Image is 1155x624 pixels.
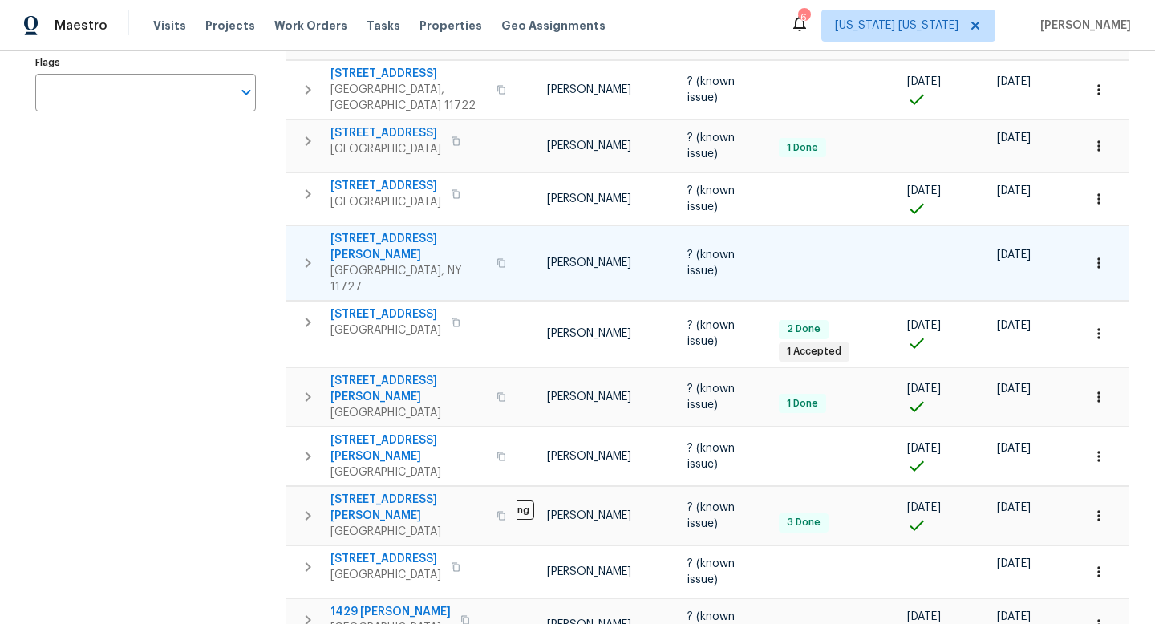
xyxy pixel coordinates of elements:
[55,18,107,34] span: Maestro
[330,141,441,157] span: [GEOGRAPHIC_DATA]
[997,249,1031,261] span: [DATE]
[547,140,631,152] span: [PERSON_NAME]
[687,443,735,470] span: ? (known issue)
[687,185,735,213] span: ? (known issue)
[330,306,441,322] span: [STREET_ADDRESS]
[330,231,487,263] span: [STREET_ADDRESS][PERSON_NAME]
[330,432,487,464] span: [STREET_ADDRESS][PERSON_NAME]
[330,373,487,405] span: [STREET_ADDRESS][PERSON_NAME]
[907,443,941,454] span: [DATE]
[330,604,451,620] span: 1429 [PERSON_NAME]
[501,18,606,34] span: Geo Assignments
[687,558,735,586] span: ? (known issue)
[687,320,735,347] span: ? (known issue)
[687,249,735,277] span: ? (known issue)
[997,611,1031,622] span: [DATE]
[997,502,1031,513] span: [DATE]
[235,81,257,103] button: Open
[907,185,941,197] span: [DATE]
[330,322,441,338] span: [GEOGRAPHIC_DATA]
[997,558,1031,569] span: [DATE]
[547,451,631,462] span: [PERSON_NAME]
[547,510,631,521] span: [PERSON_NAME]
[547,84,631,95] span: [PERSON_NAME]
[907,76,941,87] span: [DATE]
[798,10,809,26] div: 6
[687,502,735,529] span: ? (known issue)
[330,567,441,583] span: [GEOGRAPHIC_DATA]
[780,397,825,411] span: 1 Done
[330,125,441,141] span: [STREET_ADDRESS]
[35,58,256,67] label: Flags
[153,18,186,34] span: Visits
[835,18,958,34] span: [US_STATE] [US_STATE]
[997,320,1031,331] span: [DATE]
[367,20,400,31] span: Tasks
[997,76,1031,87] span: [DATE]
[687,76,735,103] span: ? (known issue)
[780,322,827,336] span: 2 Done
[274,18,347,34] span: Work Orders
[330,405,487,421] span: [GEOGRAPHIC_DATA]
[330,66,487,82] span: [STREET_ADDRESS]
[780,516,827,529] span: 3 Done
[330,551,441,567] span: [STREET_ADDRESS]
[419,18,482,34] span: Properties
[330,492,487,524] span: [STREET_ADDRESS][PERSON_NAME]
[330,178,441,194] span: [STREET_ADDRESS]
[997,443,1031,454] span: [DATE]
[547,391,631,403] span: [PERSON_NAME]
[330,524,487,540] span: [GEOGRAPHIC_DATA]
[547,257,631,269] span: [PERSON_NAME]
[907,502,941,513] span: [DATE]
[907,320,941,331] span: [DATE]
[1034,18,1131,34] span: [PERSON_NAME]
[997,132,1031,144] span: [DATE]
[330,263,487,295] span: [GEOGRAPHIC_DATA], NY 11727
[330,194,441,210] span: [GEOGRAPHIC_DATA]
[907,611,941,622] span: [DATE]
[687,132,735,160] span: ? (known issue)
[907,383,941,395] span: [DATE]
[780,345,848,359] span: 1 Accepted
[687,383,735,411] span: ? (known issue)
[997,185,1031,197] span: [DATE]
[780,141,825,155] span: 1 Done
[330,82,487,114] span: [GEOGRAPHIC_DATA], [GEOGRAPHIC_DATA] 11722
[547,328,631,339] span: [PERSON_NAME]
[330,464,487,480] span: [GEOGRAPHIC_DATA]
[547,193,631,205] span: [PERSON_NAME]
[205,18,255,34] span: Projects
[997,383,1031,395] span: [DATE]
[547,566,631,577] span: [PERSON_NAME]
